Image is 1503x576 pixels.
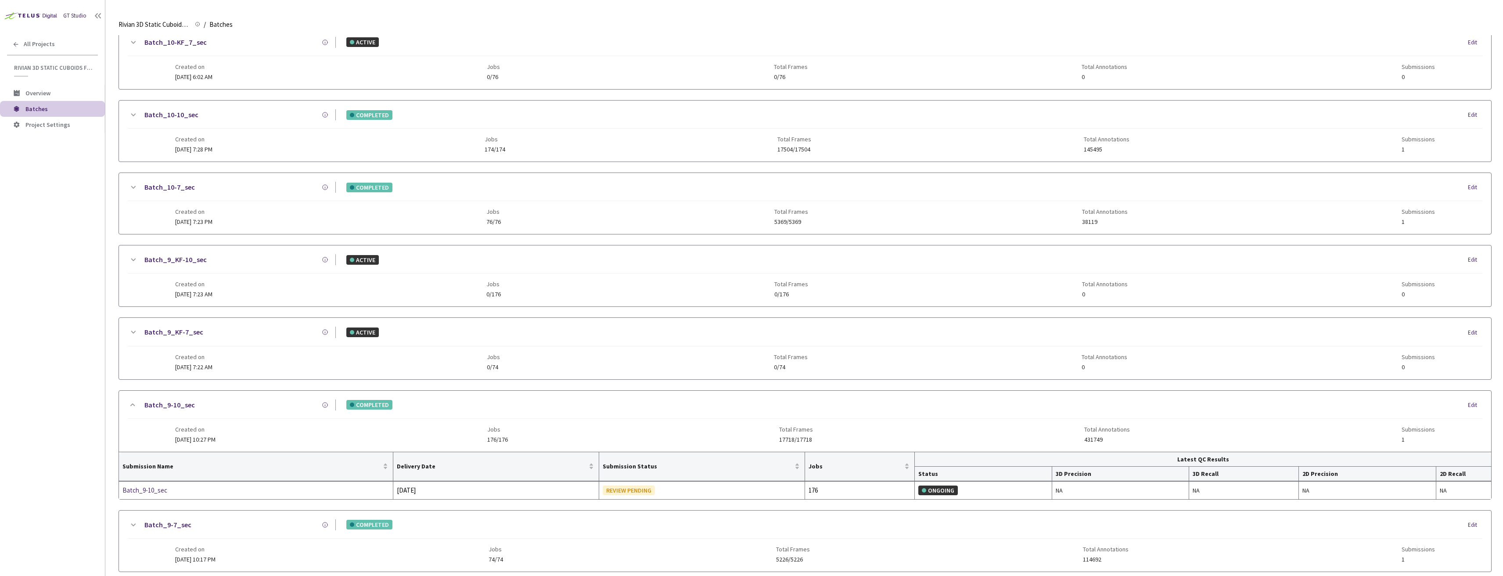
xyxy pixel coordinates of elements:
span: [DATE] 7:23 PM [175,218,212,226]
span: Submission Status [603,463,793,470]
span: Total Frames [774,353,808,360]
span: Batches [25,105,48,113]
span: 17718/17718 [779,436,813,443]
span: 0/74 [774,364,808,371]
div: NA [1440,486,1488,495]
div: ACTIVE [346,37,379,47]
span: 114692 [1083,556,1129,563]
span: Created on [175,208,212,215]
span: 0 [1402,291,1435,298]
li: / [204,19,206,30]
th: 3D Precision [1052,467,1190,481]
span: Total Annotations [1082,353,1127,360]
th: Submission Status [599,452,805,481]
span: Total Frames [774,281,808,288]
a: Batch_9-10_sec [144,400,195,410]
span: 17504/17504 [777,146,811,153]
div: NA [1193,486,1295,495]
div: GT Studio [63,11,86,20]
span: 0/176 [486,291,501,298]
span: Created on [175,426,216,433]
span: 1 [1402,146,1435,153]
span: 5369/5369 [774,219,808,225]
a: Batch_10-KF_7_sec [144,37,207,48]
span: 145495 [1084,146,1129,153]
span: Batches [209,19,233,30]
span: 76/76 [486,219,501,225]
th: 2D Recall [1436,467,1491,481]
div: Edit [1468,328,1482,337]
span: 176/176 [487,436,508,443]
span: Jobs [489,546,503,553]
span: Jobs [487,353,500,360]
span: Jobs [486,208,501,215]
span: Total Annotations [1084,136,1129,143]
span: Total Frames [779,426,813,433]
span: Submissions [1402,281,1435,288]
span: [DATE] 7:22 AM [175,363,212,371]
span: Submission Name [122,463,381,470]
span: Jobs [809,463,903,470]
div: COMPLETED [346,183,392,192]
span: 0 [1082,291,1128,298]
div: ACTIVE [346,255,379,265]
span: Total Frames [774,208,808,215]
span: [DATE] 7:23 AM [175,290,212,298]
div: ACTIVE [346,328,379,337]
div: Batch_9_KF-10_secACTIVEEditCreated on[DATE] 7:23 AMJobs0/176Total Frames0/176Total Annotations0Su... [119,245,1491,306]
span: Jobs [485,136,505,143]
span: Total Frames [776,546,810,553]
th: Status [915,467,1052,481]
div: ONGOING [918,486,958,495]
th: Latest QC Results [915,452,1491,467]
span: Jobs [487,426,508,433]
span: Delivery Date [397,463,587,470]
th: 3D Recall [1189,467,1299,481]
span: 5226/5226 [776,556,810,563]
span: Total Annotations [1082,208,1128,215]
div: NA [1302,486,1432,495]
div: 176 [809,485,911,496]
span: Created on [175,63,212,70]
span: Created on [175,136,212,143]
div: Batch_10-7_secCOMPLETEDEditCreated on[DATE] 7:23 PMJobs76/76Total Frames5369/5369Total Annotation... [119,173,1491,234]
a: Batch_9_KF-7_sec [144,327,203,338]
span: [DATE] 10:17 PM [175,555,216,563]
span: 0/76 [774,74,808,80]
div: Edit [1468,111,1482,119]
span: 74/74 [489,556,503,563]
div: COMPLETED [346,400,392,410]
span: Rivian 3D Static Cuboids fixed[2024-25] [119,19,190,30]
span: Total Frames [777,136,811,143]
div: Edit [1468,183,1482,192]
div: Batch_9_KF-7_secACTIVEEditCreated on[DATE] 7:22 AMJobs0/74Total Frames0/74Total Annotations0Submi... [119,318,1491,379]
span: Project Settings [25,121,70,129]
span: Rivian 3D Static Cuboids fixed[2024-25] [14,64,93,72]
div: Batch_10-10_secCOMPLETEDEditCreated on[DATE] 7:28 PMJobs174/174Total Frames17504/17504Total Annot... [119,101,1491,162]
span: Created on [175,281,212,288]
span: Submissions [1402,546,1435,553]
th: Submission Name [119,452,393,481]
a: Batch_10-10_sec [144,109,198,120]
span: 431749 [1084,436,1130,443]
a: Batch_9-7_sec [144,519,191,530]
div: NA [1056,486,1186,495]
span: [DATE] 6:02 AM [175,73,212,81]
span: 0/76 [487,74,500,80]
span: All Projects [24,40,55,48]
div: Edit [1468,401,1482,410]
div: COMPLETED [346,520,392,529]
span: Total Annotations [1082,281,1128,288]
span: [DATE] 7:28 PM [175,145,212,153]
th: Jobs [805,452,915,481]
a: Batch_9-10_sec [122,485,216,496]
div: Batch_10-KF_7_secACTIVEEditCreated on[DATE] 6:02 AMJobs0/76Total Frames0/76Total Annotations0Subm... [119,28,1491,89]
span: Created on [175,546,216,553]
span: 38119 [1082,219,1128,225]
div: Edit [1468,521,1482,529]
span: Submissions [1402,63,1435,70]
div: Edit [1468,256,1482,264]
span: Created on [175,353,212,360]
div: [DATE] [397,485,595,496]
